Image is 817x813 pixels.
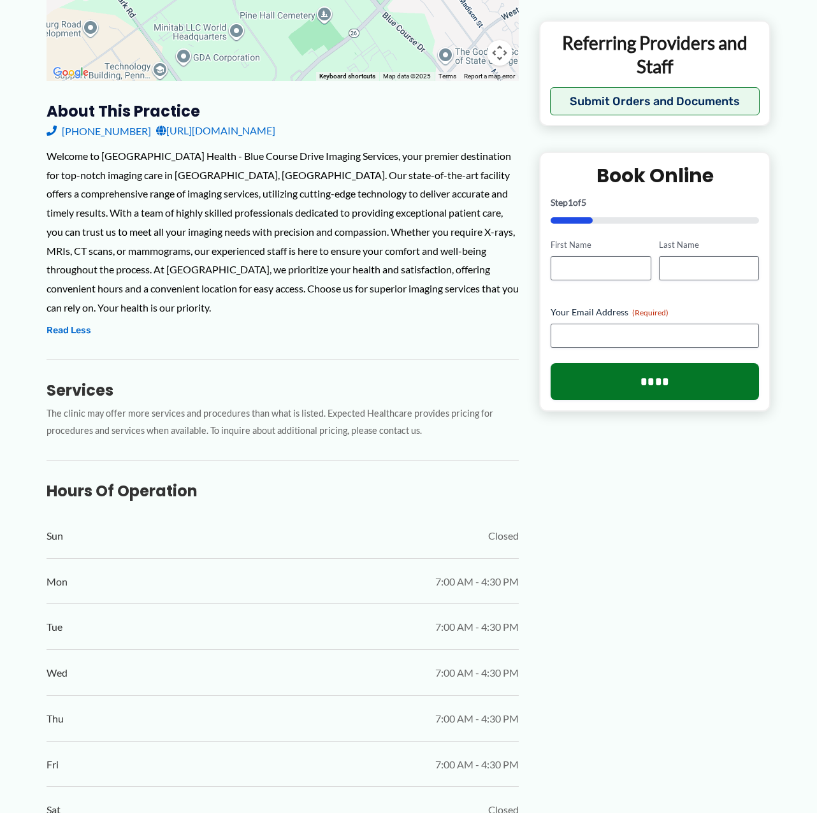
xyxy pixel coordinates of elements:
label: First Name [551,239,651,251]
span: Fri [47,755,59,774]
h2: Book Online [551,163,759,188]
span: Closed [488,526,519,545]
span: (Required) [632,307,669,317]
h3: About this practice [47,101,519,121]
button: Read Less [47,323,91,338]
span: 7:00 AM - 4:30 PM [435,617,519,637]
a: Open this area in Google Maps (opens a new window) [50,64,92,81]
img: Google [50,64,92,81]
a: [URL][DOMAIN_NAME] [156,121,275,140]
h3: Services [47,380,519,400]
span: 1 [568,197,573,208]
label: Last Name [659,239,759,251]
p: Referring Providers and Staff [550,31,760,78]
span: 7:00 AM - 4:30 PM [435,572,519,591]
button: Submit Orders and Documents [550,87,760,115]
a: [PHONE_NUMBER] [47,121,151,140]
p: The clinic may offer more services and procedures than what is listed. Expected Healthcare provid... [47,405,519,440]
button: Map camera controls [487,40,512,66]
span: Tue [47,617,62,637]
span: 7:00 AM - 4:30 PM [435,663,519,682]
label: Your Email Address [551,305,759,318]
span: Map data ©2025 [383,73,431,80]
h3: Hours of Operation [47,481,519,501]
span: Mon [47,572,68,591]
span: Sun [47,526,63,545]
span: Thu [47,709,64,728]
p: Step of [551,198,759,207]
span: Wed [47,663,68,682]
button: Keyboard shortcuts [319,72,375,81]
a: Terms (opens in new tab) [438,73,456,80]
span: 5 [581,197,586,208]
a: Report a map error [464,73,515,80]
span: 7:00 AM - 4:30 PM [435,709,519,728]
div: Welcome to [GEOGRAPHIC_DATA] Health - Blue Course Drive Imaging Services, your premier destinatio... [47,147,519,317]
span: 7:00 AM - 4:30 PM [435,755,519,774]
